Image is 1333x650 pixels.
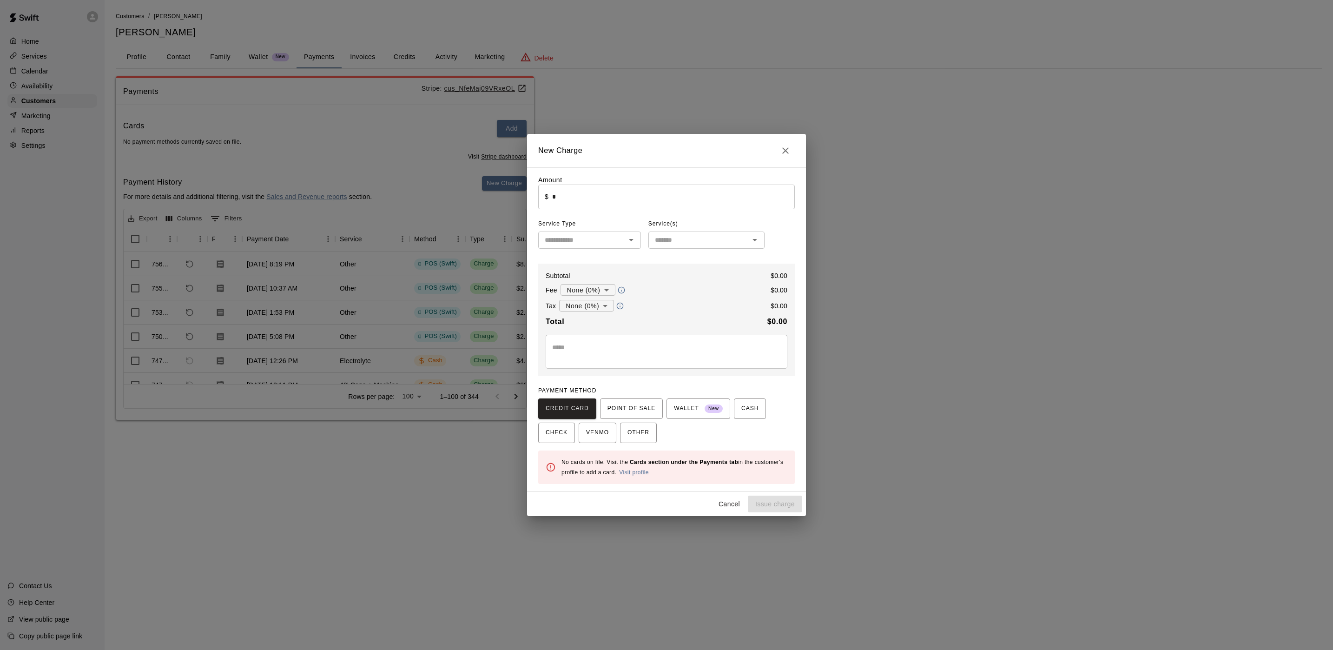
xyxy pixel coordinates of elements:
span: CREDIT CARD [546,401,589,416]
p: $ 0.00 [771,301,787,311]
span: Service(s) [648,217,678,232]
span: VENMO [586,425,609,440]
span: POINT OF SALE [607,401,655,416]
button: CASH [734,398,766,419]
span: WALLET [674,401,723,416]
span: CASH [741,401,759,416]
button: Open [748,233,761,246]
span: CHECK [546,425,568,440]
button: CHECK [538,423,575,443]
span: New [705,403,723,415]
p: $ 0.00 [771,285,787,295]
button: VENMO [579,423,616,443]
button: OTHER [620,423,657,443]
button: WALLET New [666,398,730,419]
label: Amount [538,176,562,184]
button: Cancel [714,496,744,513]
button: CREDIT CARD [538,398,596,419]
b: Total [546,318,564,325]
span: OTHER [627,425,649,440]
p: Fee [546,285,557,295]
div: None (0%) [559,297,614,314]
p: Tax [546,301,556,311]
button: POINT OF SALE [600,398,663,419]
p: $ 0.00 [771,271,787,280]
span: No cards on file. Visit the in the customer's profile to add a card. [561,459,783,476]
span: Service Type [538,217,641,232]
button: Close [776,141,795,160]
b: Cards section under the Payments tab [630,459,738,465]
h2: New Charge [527,134,806,167]
span: PAYMENT METHOD [538,387,596,394]
p: $ [545,192,548,201]
div: None (0%) [561,281,615,298]
button: Open [625,233,638,246]
a: Visit profile [619,469,649,476]
b: $ 0.00 [767,318,787,325]
p: Subtotal [546,271,570,280]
